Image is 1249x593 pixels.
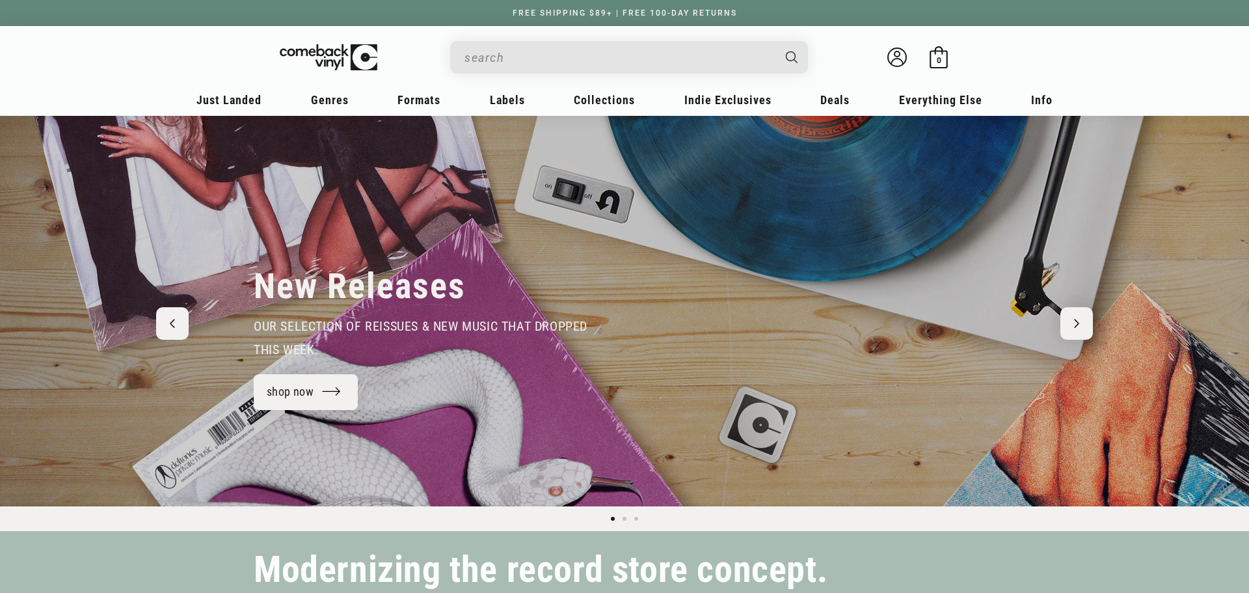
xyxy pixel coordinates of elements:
span: Indie Exclusives [684,93,772,107]
a: shop now [254,374,358,410]
span: 0 [937,55,941,65]
span: Deals [820,93,850,107]
span: our selection of reissues & new music that dropped this week. [254,318,587,357]
button: Load slide 1 of 3 [607,513,619,525]
span: Labels [490,93,525,107]
input: search [464,44,773,71]
button: Load slide 3 of 3 [630,513,642,525]
a: FREE SHIPPING $89+ | FREE 100-DAY RETURNS [500,8,750,18]
span: Info [1031,93,1053,107]
button: Previous slide [156,307,189,340]
button: Load slide 2 of 3 [619,513,630,525]
button: Search [775,41,810,74]
h2: New Releases [254,265,466,308]
span: Genres [311,93,349,107]
h2: Modernizing the record store concept. [254,555,827,585]
span: Just Landed [196,93,262,107]
span: Everything Else [899,93,982,107]
span: Collections [574,93,635,107]
div: Search [450,41,808,74]
span: Formats [397,93,440,107]
button: Next slide [1060,307,1093,340]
